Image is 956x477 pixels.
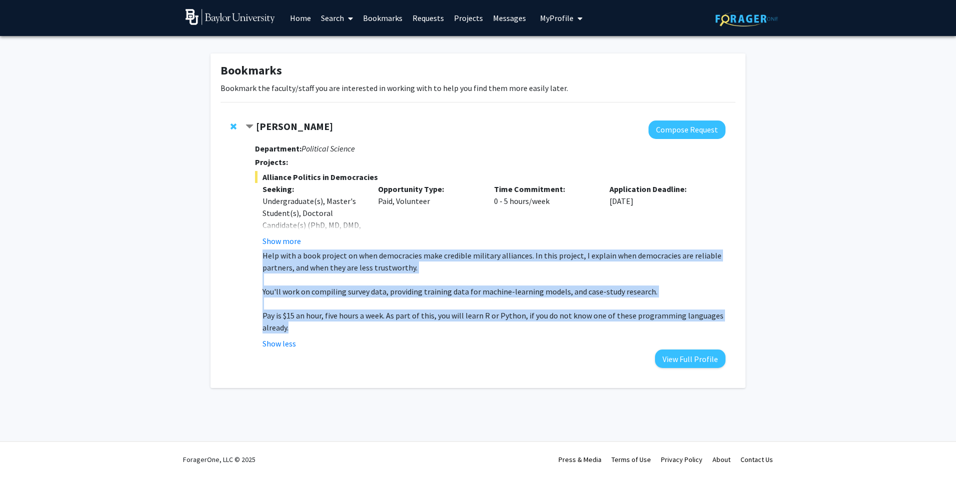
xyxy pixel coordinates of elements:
h1: Bookmarks [220,63,735,78]
div: ForagerOne, LLC © 2025 [183,442,255,477]
i: Political Science [301,143,355,153]
div: Paid, Volunteer [370,183,486,247]
p: You'll work on compiling survey data, providing training data for machine-learning models, and ca... [262,285,725,297]
div: [DATE] [602,183,718,247]
button: View Full Profile [655,349,725,368]
a: About [712,455,730,464]
a: Terms of Use [611,455,651,464]
p: Help with a book project on when democracies make credible military alliances. In this project, I... [262,249,725,273]
div: 0 - 5 hours/week [486,183,602,247]
span: Remove Joshua Alley from bookmarks [230,122,236,130]
a: Requests [407,0,449,35]
img: Baylor University Logo [185,9,275,25]
a: Home [285,0,316,35]
a: Contact Us [740,455,773,464]
a: Bookmarks [358,0,407,35]
span: Alliance Politics in Democracies [255,171,725,183]
button: Show more [262,235,301,247]
img: ForagerOne Logo [715,11,778,26]
p: Application Deadline: [609,183,710,195]
iframe: Chat [7,432,42,469]
strong: [PERSON_NAME] [256,120,333,132]
strong: Department: [255,143,301,153]
p: Bookmark the faculty/staff you are interested in working with to help you find them more easily l... [220,82,735,94]
button: Show less [262,337,296,349]
a: Privacy Policy [661,455,702,464]
a: Projects [449,0,488,35]
a: Press & Media [558,455,601,464]
a: Messages [488,0,531,35]
button: Compose Request to Joshua Alley [648,120,725,139]
p: Seeking: [262,183,363,195]
span: My Profile [540,13,573,23]
a: Search [316,0,358,35]
p: Pay is $15 an hour, five hours a week. As part of this, you will learn R or Python, if you do not... [262,309,725,333]
span: Contract Joshua Alley Bookmark [245,123,253,131]
p: Opportunity Type: [378,183,479,195]
strong: Projects: [255,157,288,167]
p: Time Commitment: [494,183,595,195]
div: Undergraduate(s), Master's Student(s), Doctoral Candidate(s) (PhD, MD, DMD, PharmD, etc.) [262,195,363,243]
